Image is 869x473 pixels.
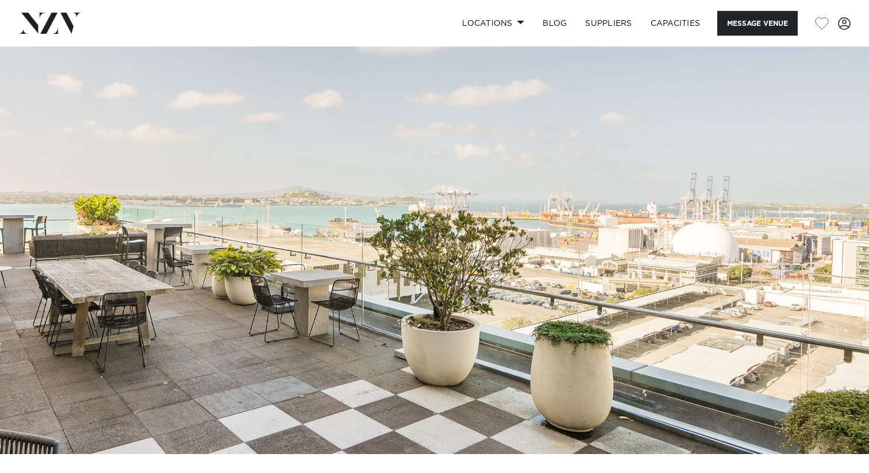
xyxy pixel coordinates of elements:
a: Locations [453,11,533,36]
button: Message Venue [717,11,798,36]
a: SUPPLIERS [576,11,641,36]
img: nzv-logo.png [18,13,81,33]
a: Capacities [641,11,710,36]
a: BLOG [533,11,576,36]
